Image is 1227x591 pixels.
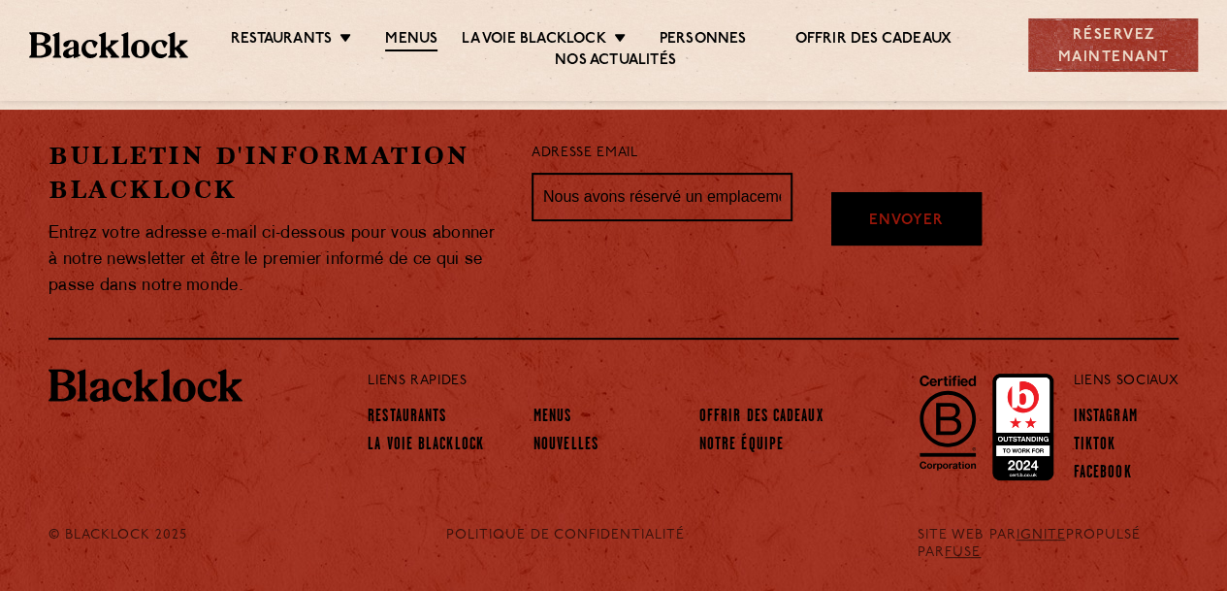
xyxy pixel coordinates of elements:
font: © Blacklock 2025 [48,528,187,542]
font: Restaurants [231,32,332,47]
a: IGNITE [1016,528,1065,542]
font: Offrir des cadeaux [794,32,952,47]
a: Offrir des cadeaux [794,30,952,49]
a: Notre équipe [699,436,784,455]
font: Personnes [660,32,747,47]
font: Instagram [1074,409,1138,425]
input: Nous avons réservé un emplacement pour votre email... [532,173,792,221]
a: POLITIQUE DE CONFIDENTIALITÉ [446,527,685,544]
font: Envoyer [869,213,944,228]
img: BL_Textured_Logo-footer-cropped.svg [29,32,188,59]
font: La voie Blacklock [368,437,484,453]
font: Notre équipe [699,437,784,453]
a: Restaurants [368,408,446,427]
font: Nouvelles [533,437,598,453]
font: Entrez votre adresse e-mail ci-dessous pour vous abonner à notre newsletter et être le premier in... [48,225,495,294]
font: TikTok [1074,437,1116,453]
img: BL_Textured_Logo-footer-cropped.svg [48,369,242,402]
font: POLITIQUE DE CONFIDENTIALITÉ [446,528,685,542]
font: PROPULSÉ PAR [918,528,1140,560]
a: Nos actualités [555,51,676,71]
font: Nos actualités [555,53,676,68]
font: Réservez maintenant [1057,28,1169,65]
font: Restaurants [368,409,446,425]
font: Menus [533,409,572,425]
a: La voie Blacklock [462,30,605,49]
a: Nouvelles [533,436,598,455]
img: B-Corp-Logo-Black-RGB.svg [908,364,987,480]
a: Facebook [1074,464,1132,483]
font: Offrir des cadeaux [699,409,823,425]
font: Liens sociaux [1074,374,1179,388]
font: Liens rapides [368,374,467,388]
font: Facebook [1074,465,1132,481]
a: La voie Blacklock [368,436,484,455]
font: Menus [385,32,437,47]
a: FUSE [945,545,981,560]
font: La voie Blacklock [462,32,605,47]
font: Adresse email [532,146,637,160]
a: Restaurants [231,30,332,49]
a: TikTok [1074,436,1116,455]
a: Offrir des cadeaux [699,408,823,427]
a: Menus [385,30,437,51]
font: SITE WEB PAR [918,528,1016,542]
a: Menus [533,408,572,427]
img: Accred_2023_2star.png [992,374,1053,480]
a: Personnes [660,30,747,49]
font: Bulletin d'information Blacklock [48,143,468,203]
a: Instagram [1074,408,1138,427]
